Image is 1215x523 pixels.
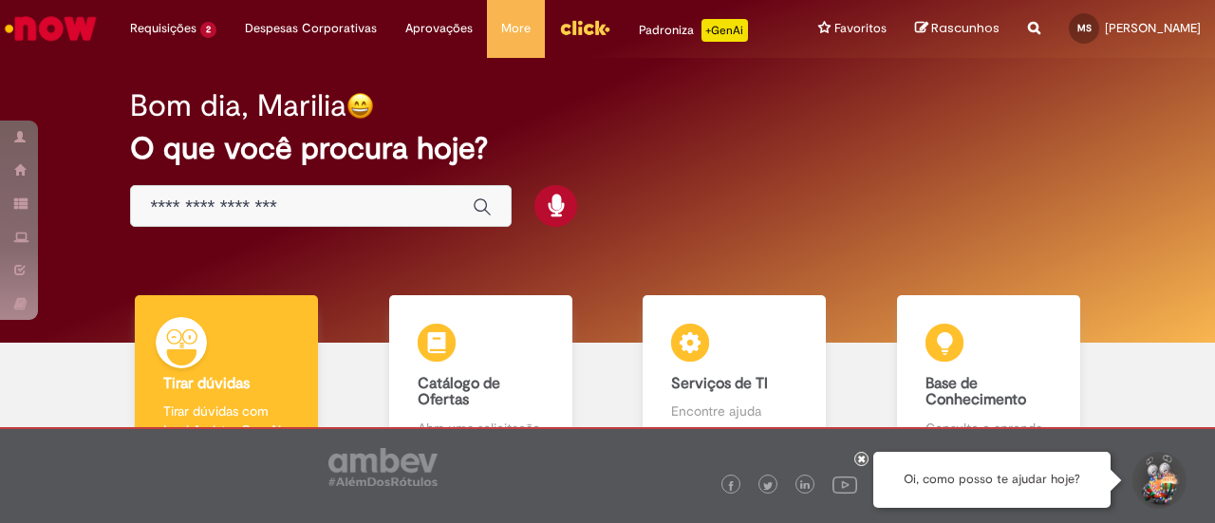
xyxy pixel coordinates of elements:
img: logo_footer_youtube.png [832,472,857,496]
button: Iniciar Conversa de Suporte [1130,452,1187,509]
img: logo_footer_linkedin.png [800,480,810,492]
span: 2 [200,22,216,38]
b: Base de Conhecimento [925,374,1026,410]
a: Rascunhos [915,20,1000,38]
span: Favoritos [834,19,887,38]
img: logo_footer_facebook.png [726,481,736,491]
p: Consulte e aprenda [925,419,1052,438]
a: Serviços de TI Encontre ajuda [607,295,862,459]
b: Catálogo de Ofertas [418,374,500,410]
h2: Bom dia, Marilia [130,89,346,122]
img: logo_footer_twitter.png [763,481,773,491]
a: Catálogo de Ofertas Abra uma solicitação [354,295,608,459]
span: Aprovações [405,19,473,38]
a: Tirar dúvidas Tirar dúvidas com Lupi Assist e Gen Ai [100,295,354,459]
p: Encontre ajuda [671,402,797,420]
h2: O que você procura hoje? [130,132,1084,165]
img: logo_footer_ambev_rotulo_gray.png [328,448,438,486]
img: click_logo_yellow_360x200.png [559,13,610,42]
span: More [501,19,531,38]
span: [PERSON_NAME] [1105,20,1201,36]
div: Padroniza [639,19,748,42]
b: Serviços de TI [671,374,768,393]
span: Despesas Corporativas [245,19,377,38]
span: Requisições [130,19,196,38]
span: Rascunhos [931,19,1000,37]
a: Base de Conhecimento Consulte e aprenda [862,295,1116,459]
p: Tirar dúvidas com Lupi Assist e Gen Ai [163,402,290,439]
div: Oi, como posso te ajudar hoje? [873,452,1111,508]
img: happy-face.png [346,92,374,120]
span: MS [1077,22,1092,34]
img: ServiceNow [2,9,100,47]
p: +GenAi [701,19,748,42]
p: Abra uma solicitação [418,419,544,438]
b: Tirar dúvidas [163,374,250,393]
